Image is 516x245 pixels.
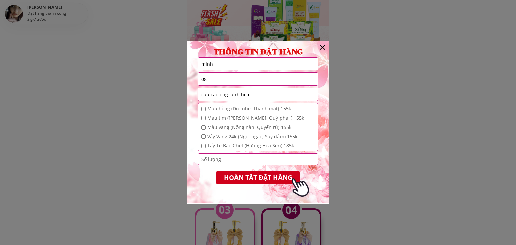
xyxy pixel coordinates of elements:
[207,105,304,112] span: Màu hồng (Dịu nhẹ, Thanh mát) 155k
[200,73,316,85] input: Số điện thoại
[207,133,304,140] span: Vảy Vàng 24k (Ngọt ngào, Say đắm) 155k
[216,171,300,184] p: HOÀN TẤT ĐẶT HÀNG
[207,114,304,122] span: Màu tím ([PERSON_NAME], Quý phái ) 155k
[204,46,312,58] h3: THÔNG TIN ĐẶT HÀNG
[207,124,304,131] span: Màu vàng (Nồng nàn, Quyến rũ) 155k
[200,154,316,164] input: Số lượng
[200,58,316,70] input: Họ và Tên
[200,88,316,101] input: Địa chỉ cũ chưa sáp nhập
[207,142,304,149] span: Tẩy Tế Bào Chết (Hương Hoa Sen) 185k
